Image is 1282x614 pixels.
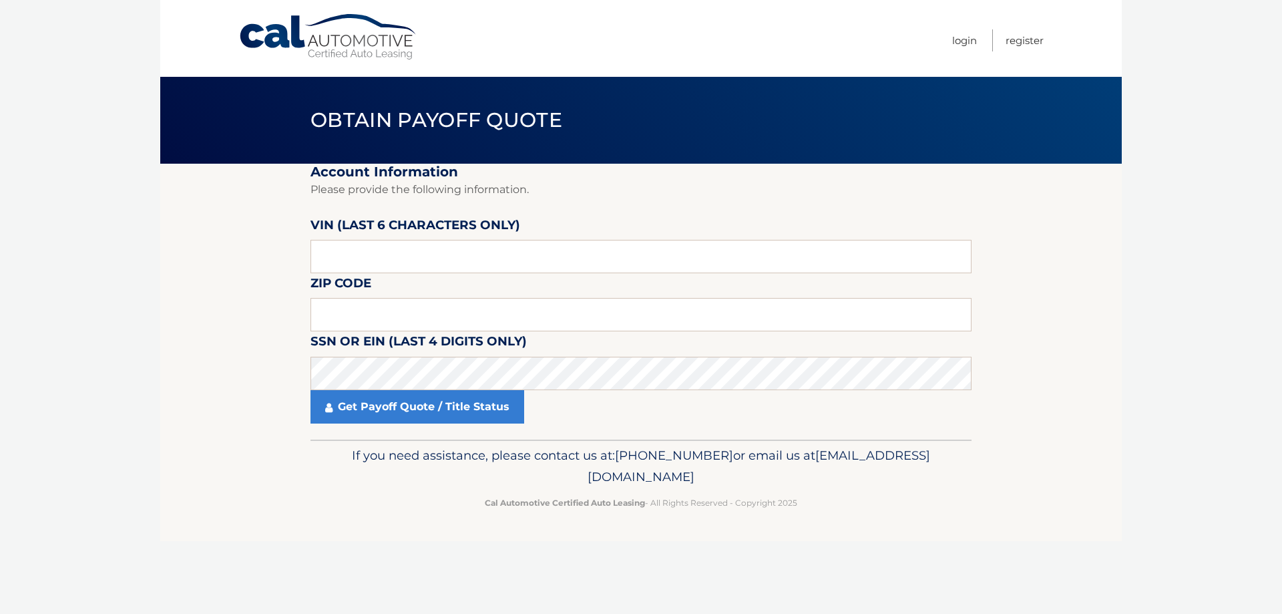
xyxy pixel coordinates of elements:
label: VIN (last 6 characters only) [310,215,520,240]
a: Get Payoff Quote / Title Status [310,390,524,424]
label: SSN or EIN (last 4 digits only) [310,331,527,356]
p: - All Rights Reserved - Copyright 2025 [319,496,963,510]
label: Zip Code [310,273,371,298]
p: If you need assistance, please contact us at: or email us at [319,445,963,488]
strong: Cal Automotive Certified Auto Leasing [485,498,645,508]
a: Register [1006,29,1044,51]
h2: Account Information [310,164,972,180]
span: [PHONE_NUMBER] [615,448,733,463]
span: Obtain Payoff Quote [310,108,562,132]
a: Cal Automotive [238,13,419,61]
a: Login [952,29,977,51]
p: Please provide the following information. [310,180,972,199]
